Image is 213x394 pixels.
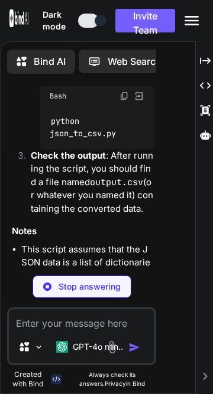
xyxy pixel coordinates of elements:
[31,149,153,216] p: : After running the script, you should find a file named (or whatever you named it) containing th...
[51,374,62,385] img: bind-logo
[108,54,162,68] p: Web Search
[12,225,153,238] h3: Notes
[50,91,66,101] span: Bash
[50,115,117,139] code: python json_to_csv.py
[105,340,119,354] img: attachment
[31,150,106,161] strong: Check the output
[73,341,123,353] p: GPT-4o min..
[9,9,28,27] img: Bind AI
[21,243,153,310] li: This script assumes that the JSON data is a list of dictionaries. If your JSON structure is diffe...
[69,370,156,388] p: Always check its answers. in Bind
[7,370,49,389] p: Created with Bind
[43,9,73,32] span: Dark mode
[59,281,121,293] p: Stop answering
[105,380,126,387] span: Privacy
[56,341,68,353] img: GPT-4o mini
[115,9,175,32] button: Invite Team
[90,176,143,188] code: output.csv
[34,342,44,352] img: Pick Models
[120,91,129,101] img: copy
[40,60,153,149] li: Run the script using Python:
[34,54,66,68] p: Bind AI
[134,91,144,101] img: Open in Browser
[128,342,140,353] img: icon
